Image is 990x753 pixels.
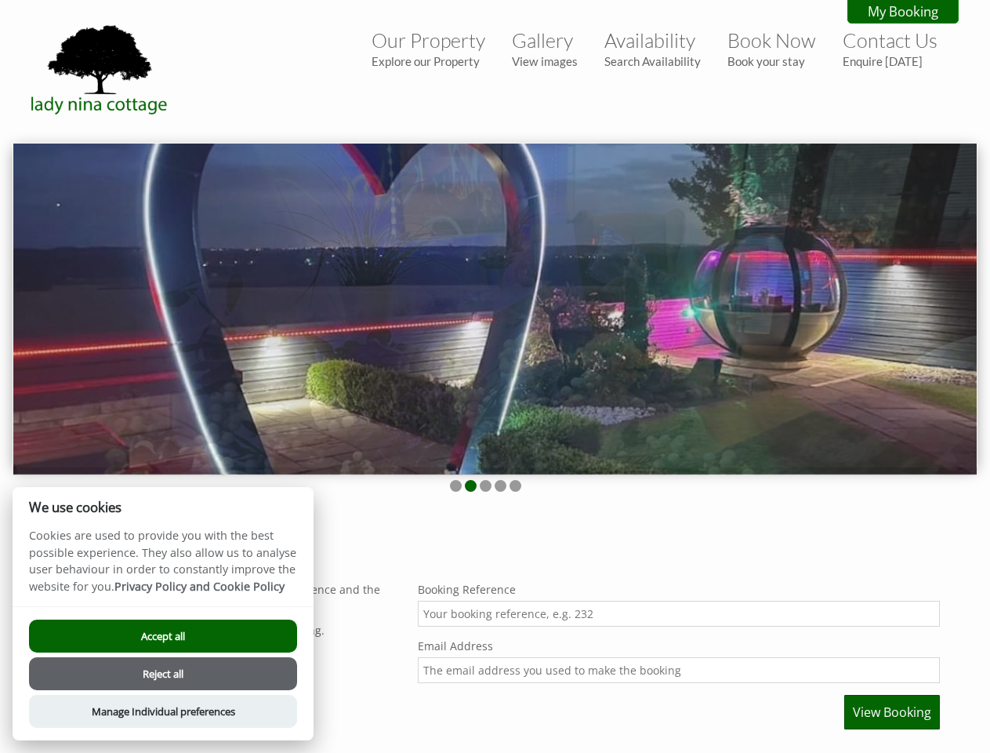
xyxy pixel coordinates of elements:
small: Book your stay [727,54,816,68]
a: Contact UsEnquire [DATE] [843,28,937,68]
small: Search Availability [604,54,701,68]
span: View Booking [853,704,931,721]
a: Book NowBook your stay [727,28,816,68]
h2: We use cookies [13,500,314,515]
a: AvailabilitySearch Availability [604,28,701,68]
small: View images [512,54,578,68]
input: The email address you used to make the booking [418,657,940,683]
button: Manage Individual preferences [29,695,297,728]
button: Accept all [29,620,297,653]
p: Cookies are used to provide you with the best possible experience. They also allow us to analyse ... [13,527,314,606]
label: Email Address [418,638,940,653]
button: Reject all [29,657,297,690]
small: Enquire [DATE] [843,54,937,68]
a: GalleryView images [512,28,578,68]
h1: View Booking [31,541,940,568]
button: View Booking [844,695,940,729]
label: Booking Reference [418,582,940,597]
input: Your booking reference, e.g. 232 [418,601,940,627]
a: Our PropertyExplore our Property [372,28,485,68]
small: Explore our Property [372,54,485,68]
img: Lady Nina Cottage [22,22,179,116]
a: Privacy Policy and Cookie Policy [114,579,285,594]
